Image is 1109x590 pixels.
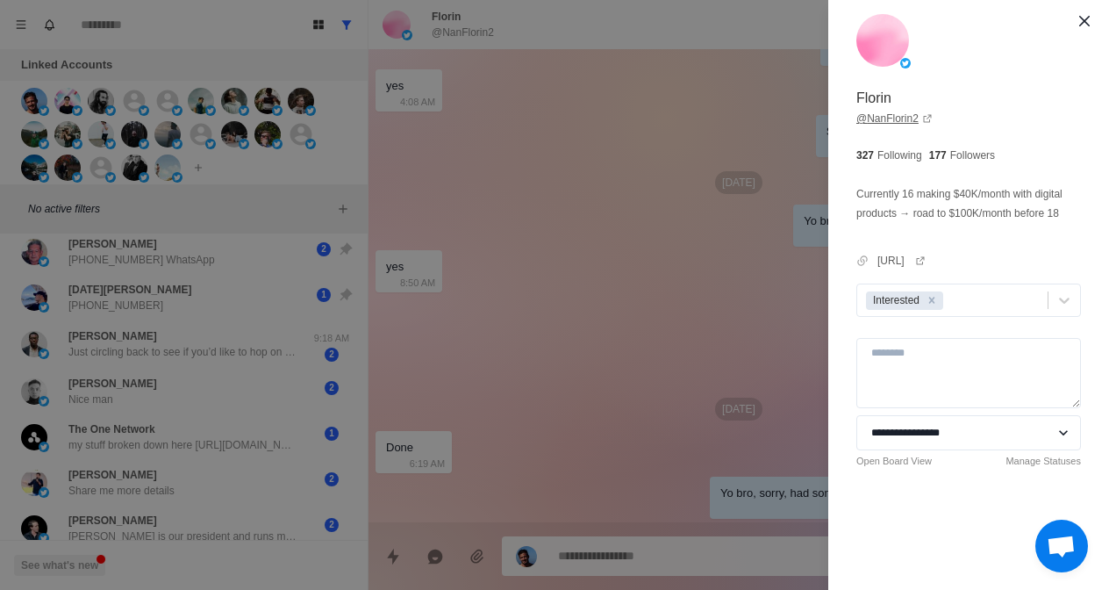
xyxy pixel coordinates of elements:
[1005,454,1081,469] a: Manage Statuses
[856,147,874,163] p: 327
[856,88,891,109] p: Florin
[900,58,911,68] img: picture
[1035,520,1088,572] div: Open chat
[1070,7,1098,35] button: Close
[856,111,933,126] a: @NanFlorin2
[856,184,1081,223] p: Currently 16 making $40K/month with digital products → road to $100K/month before 18
[856,454,932,469] a: Open Board View
[856,14,909,67] img: picture
[877,147,922,163] p: Following
[922,291,941,310] div: Remove Interested
[929,147,947,163] p: 177
[868,291,922,310] div: Interested
[877,253,926,269] a: [URL]
[950,147,995,163] p: Followers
